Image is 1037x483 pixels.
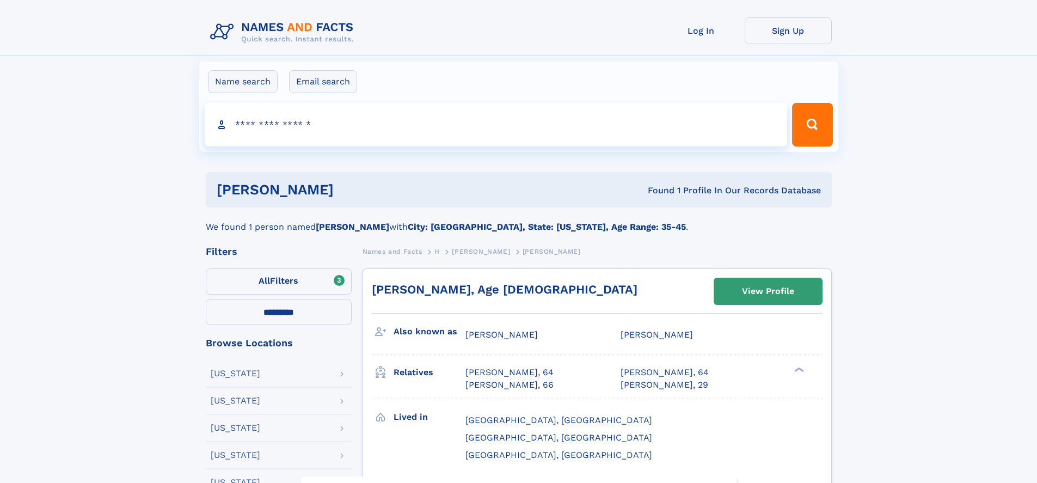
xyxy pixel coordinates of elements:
div: Filters [206,247,352,256]
div: ❯ [791,366,805,374]
div: [US_STATE] [211,396,260,405]
span: [PERSON_NAME] [621,329,693,340]
input: search input [205,103,788,146]
a: [PERSON_NAME] [452,244,510,258]
button: Search Button [792,103,832,146]
div: View Profile [742,279,794,304]
h1: [PERSON_NAME] [217,183,491,197]
a: [PERSON_NAME], 64 [465,366,554,378]
a: [PERSON_NAME], 64 [621,366,709,378]
div: [US_STATE] [211,424,260,432]
span: [PERSON_NAME] [452,248,510,255]
span: [GEOGRAPHIC_DATA], [GEOGRAPHIC_DATA] [465,450,652,460]
div: Found 1 Profile In Our Records Database [490,185,821,197]
label: Name search [208,70,278,93]
a: Sign Up [745,17,832,44]
span: [PERSON_NAME] [523,248,581,255]
b: City: [GEOGRAPHIC_DATA], State: [US_STATE], Age Range: 35-45 [408,222,686,232]
div: We found 1 person named with . [206,207,832,234]
a: Names and Facts [363,244,422,258]
span: [GEOGRAPHIC_DATA], [GEOGRAPHIC_DATA] [465,415,652,425]
a: [PERSON_NAME], 29 [621,379,708,391]
a: H [434,244,440,258]
div: [US_STATE] [211,451,260,460]
span: [GEOGRAPHIC_DATA], [GEOGRAPHIC_DATA] [465,432,652,443]
h3: Relatives [394,363,465,382]
div: Browse Locations [206,338,352,348]
label: Email search [289,70,357,93]
a: [PERSON_NAME], Age [DEMOGRAPHIC_DATA] [372,283,637,296]
span: H [434,248,440,255]
span: All [259,276,270,286]
h3: Lived in [394,408,465,426]
a: [PERSON_NAME], 66 [465,379,554,391]
h3: Also known as [394,322,465,341]
img: Logo Names and Facts [206,17,363,47]
b: [PERSON_NAME] [316,222,389,232]
a: View Profile [714,278,822,304]
label: Filters [206,268,352,295]
span: [PERSON_NAME] [465,329,538,340]
div: [US_STATE] [211,369,260,378]
a: Log In [658,17,745,44]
